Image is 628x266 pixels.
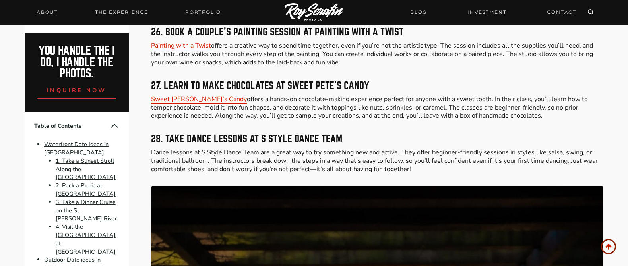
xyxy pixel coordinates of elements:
nav: Secondary Navigation [405,5,581,19]
h3: 28. Take Dance Lessons at S Style Dance Team [151,134,603,144]
a: Scroll to top [601,239,616,254]
a: 3. Take a Dinner Cruise on the St. [PERSON_NAME] River [56,198,117,223]
a: Sweet [PERSON_NAME]’s Candy [151,95,247,104]
nav: Primary Navigation [32,7,226,18]
a: inquire now [37,79,116,99]
a: BLOG [405,5,432,19]
p: offers a hands-on chocolate-making experience perfect for anyone with a sweet tooth. In their cla... [151,95,603,120]
span: Table of Contents [34,122,110,130]
a: About [32,7,63,18]
h3: 27. Learn to Make Chocolates at Sweet Pete’s Candy [151,81,603,91]
span: inquire now [47,86,107,94]
a: THE EXPERIENCE [90,7,153,18]
a: 2. Pack a Picnic at [GEOGRAPHIC_DATA] [56,181,116,198]
button: Collapse Table of Contents [110,121,119,131]
a: Painting with a Twist [151,41,211,50]
a: INVESTMENT [463,5,511,19]
h2: You handle the i do, I handle the photos. [33,45,120,79]
p: Dance lessons at S Style Dance Team are a great way to try something new and active. They offer b... [151,148,603,173]
a: 4. Visit the [GEOGRAPHIC_DATA] at [GEOGRAPHIC_DATA] [56,223,116,255]
button: View Search Form [585,7,596,18]
a: Portfolio [180,7,226,18]
a: 1. Take a Sunset Stroll Along the [GEOGRAPHIC_DATA] [56,157,116,181]
a: Waterfront Date Ideas in [GEOGRAPHIC_DATA] [44,140,109,156]
img: Logo of Roy Serafin Photo Co., featuring stylized text in white on a light background, representi... [285,3,343,22]
h3: 26. Book a Couple’s Painting Session at Painting with a Twist [151,27,603,37]
p: offers a creative way to spend time together, even if you’re not the artistic type. The session i... [151,42,603,66]
a: CONTACT [542,5,581,19]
